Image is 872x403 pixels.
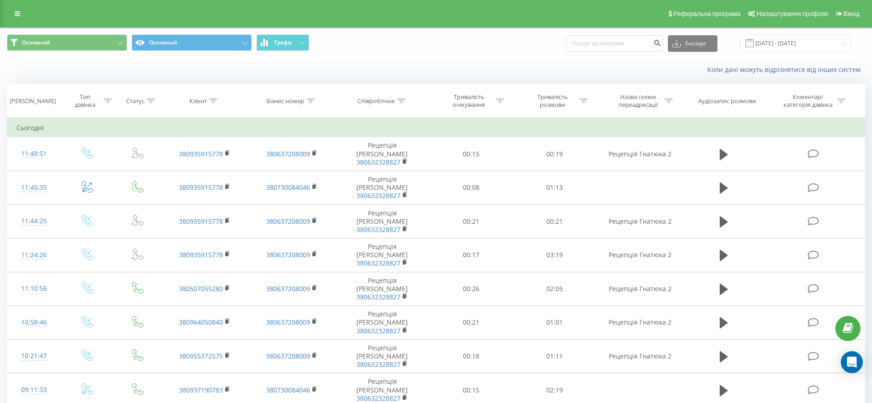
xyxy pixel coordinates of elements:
td: Сьогодні [7,119,865,137]
td: Рецепція Гнатюка 2 [597,306,684,340]
td: 00:26 [429,272,513,306]
div: Назва схеми переадресації [613,93,662,109]
td: 00:08 [429,171,513,204]
td: 00:18 [429,339,513,373]
div: 09:11:33 [17,381,51,399]
div: Тип дзвінка [69,93,101,109]
a: Коли дані можуть відрізнятися вiд інших систем [707,65,865,74]
td: Рецепція Гнатюка 2 [597,339,684,373]
div: Клієнт [189,97,207,105]
td: Рецепція Гнатюка 2 [597,272,684,306]
a: 380637208009 [266,217,310,226]
div: Тривалість очікування [444,93,494,109]
td: Рецепція [PERSON_NAME] [335,204,429,238]
a: 380937190783 [179,386,223,394]
div: 11:24:26 [17,246,51,264]
button: Графік [256,34,309,51]
td: Рецепція Гнатюка 2 [597,238,684,272]
div: Тривалість розмови [528,93,577,109]
a: 380632328827 [356,158,400,166]
div: [PERSON_NAME] [10,97,56,105]
a: 380730084046 [266,183,310,192]
td: 00:21 [513,204,597,238]
a: 380632328827 [356,394,400,403]
a: 380730084046 [266,386,310,394]
div: 11:44:25 [17,212,51,230]
div: Аудіозапис розмови [698,97,756,105]
td: 00:21 [429,306,513,340]
td: Рецепція Гнатюка 2 [597,204,684,238]
a: 380632328827 [356,326,400,335]
a: 380935915778 [179,149,223,158]
td: Рецепція [PERSON_NAME] [335,272,429,306]
span: Вихід [844,10,860,17]
a: 380507055280 [179,284,223,293]
a: 380637208009 [266,250,310,259]
div: Коментар/категорія дзвінка [781,93,835,109]
button: Основний [7,34,127,51]
a: 380632328827 [356,259,400,267]
a: 380637208009 [266,352,310,360]
button: Основний [132,34,252,51]
td: Рецепція Гнатюка 2 [597,137,684,171]
a: 380637208009 [266,149,310,158]
td: 03:19 [513,238,597,272]
a: 380955372575 [179,352,223,360]
td: 01:13 [513,171,597,204]
a: 380935915778 [179,250,223,259]
td: Рецепція [PERSON_NAME] [335,137,429,171]
a: 380632328827 [356,293,400,301]
td: 00:21 [429,204,513,238]
span: Графік [274,39,292,46]
td: 01:01 [513,306,597,340]
span: Реферальна програма [673,10,741,17]
div: 11:48:51 [17,145,51,163]
div: Open Intercom Messenger [841,351,863,373]
a: 380632328827 [356,225,400,234]
div: Бізнес номер [267,97,304,105]
div: Співробітник [357,97,395,105]
td: Рецепція [PERSON_NAME] [335,339,429,373]
td: 00:15 [429,137,513,171]
td: 00:17 [429,238,513,272]
td: 02:05 [513,272,597,306]
a: 380637208009 [266,284,310,293]
span: Основний [22,39,50,46]
a: 380637208009 [266,318,310,326]
div: 10:58:46 [17,314,51,331]
td: Рецепція [PERSON_NAME] [335,306,429,340]
td: Рецепція [PERSON_NAME] [335,238,429,272]
span: Налаштування профілю [756,10,828,17]
a: 380964050840 [179,318,223,326]
button: Експорт [668,35,717,52]
div: 11:45:35 [17,179,51,197]
a: 380935915778 [179,183,223,192]
div: Статус [126,97,144,105]
td: 00:19 [513,137,597,171]
a: 380632328827 [356,360,400,369]
div: 11:10:56 [17,280,51,298]
a: 380935915778 [179,217,223,226]
a: 380632328827 [356,191,400,200]
input: Пошук за номером [566,35,663,52]
td: Рецепція [PERSON_NAME] [335,171,429,204]
div: 10:21:47 [17,347,51,365]
td: 01:11 [513,339,597,373]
